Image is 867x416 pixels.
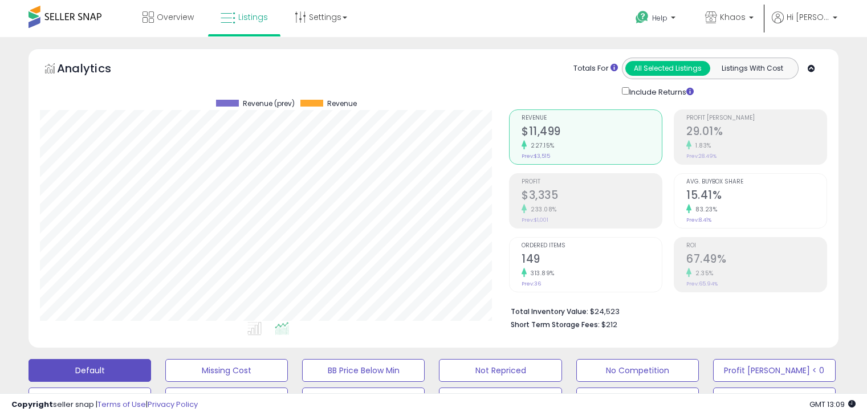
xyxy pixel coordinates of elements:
span: Hi [PERSON_NAME] [787,11,829,23]
h2: 15.41% [686,189,827,204]
h2: $11,499 [522,125,662,140]
span: 2025-08-15 13:09 GMT [809,399,856,410]
small: 227.15% [527,141,555,150]
a: Privacy Policy [148,399,198,410]
small: 83.23% [691,205,717,214]
span: Revenue (prev) [243,100,295,108]
button: Profit [PERSON_NAME] < 0 [713,359,836,382]
small: Prev: $3,515 [522,153,550,160]
small: 2.35% [691,269,714,278]
h2: 67.49% [686,252,827,268]
button: BB Price Below Min [302,359,425,382]
h5: Analytics [57,60,133,79]
small: 313.89% [527,269,555,278]
a: Terms of Use [97,399,146,410]
a: Help [626,2,687,37]
div: Include Returns [613,85,707,98]
small: Prev: 65.94% [686,280,718,287]
li: $24,523 [511,304,819,317]
button: Listings With Cost [710,61,795,76]
span: Avg. Buybox Share [686,179,827,185]
small: 233.08% [527,205,557,214]
h2: $3,335 [522,189,662,204]
span: ROI [686,243,827,249]
strong: Copyright [11,399,53,410]
a: Hi [PERSON_NAME] [772,11,837,37]
button: Default [29,359,151,382]
button: Not Repriced [439,359,561,382]
span: Profit [PERSON_NAME] [686,115,827,121]
button: Missing Cost [165,359,288,382]
div: Totals For [573,63,618,74]
span: Khaos [720,11,746,23]
div: seller snap | | [11,399,198,410]
small: Prev: 36 [522,280,541,287]
span: Revenue [327,100,357,108]
span: Overview [157,11,194,23]
i: Get Help [635,10,649,25]
small: 1.83% [691,141,711,150]
small: Prev: $1,001 [522,217,548,223]
h2: 149 [522,252,662,268]
button: All Selected Listings [625,61,710,76]
b: Total Inventory Value: [511,307,588,316]
h2: 29.01% [686,125,827,140]
span: Profit [522,179,662,185]
small: Prev: 8.41% [686,217,711,223]
span: Help [652,13,667,23]
span: $212 [601,319,617,330]
small: Prev: 28.49% [686,153,717,160]
span: Listings [238,11,268,23]
span: Revenue [522,115,662,121]
span: Ordered Items [522,243,662,249]
button: No Competition [576,359,699,382]
b: Short Term Storage Fees: [511,320,600,329]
